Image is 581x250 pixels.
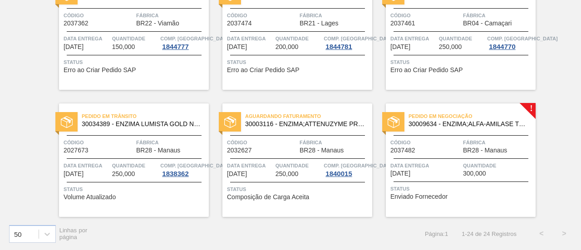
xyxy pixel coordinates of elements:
[300,20,339,27] span: BR21 - Lages
[227,11,297,20] span: Código
[82,121,202,127] span: 30034389 - ENZIMA LUMISTA GOLD NOVONESIS 25KG
[439,44,462,50] span: 250,000
[439,34,485,43] span: Quantidade
[136,11,207,20] span: Fábrica
[227,67,300,74] span: Erro ao Criar Pedido SAP
[64,147,89,154] span: 2027673
[64,171,84,177] span: 28/10/2025
[224,116,236,128] img: status
[160,161,207,177] a: Comp. [GEOGRAPHIC_DATA]1838362
[390,34,437,43] span: Data entrega
[463,161,533,170] span: Quantidade
[390,161,461,170] span: Data entrega
[64,138,134,147] span: Código
[136,138,207,147] span: Fábrica
[388,116,399,128] img: status
[409,112,536,121] span: Pedido em Negociação
[390,20,415,27] span: 2037461
[276,161,322,170] span: Quantidade
[463,138,533,147] span: Fábrica
[160,34,231,43] span: Comp. Carga
[390,11,461,20] span: Código
[14,230,22,238] div: 50
[61,116,73,128] img: status
[112,171,135,177] span: 250,000
[227,44,247,50] span: 13/10/2025
[245,112,372,121] span: Aguardando Faturamento
[462,230,517,237] span: 1 - 24 de 24 Registros
[463,11,533,20] span: Fábrica
[64,161,110,170] span: Data entrega
[227,147,252,154] span: 2032627
[300,147,344,154] span: BR28 - Manaus
[64,34,110,43] span: Data entrega
[64,67,136,74] span: Erro ao Criar Pedido SAP
[227,171,247,177] span: 30/10/2025
[160,161,231,170] span: Comp. Carga
[390,193,448,200] span: Enviado Fornecedor
[112,161,158,170] span: Quantidade
[227,34,273,43] span: Data entrega
[530,222,553,245] button: <
[59,227,88,240] span: Linhas por página
[390,138,461,147] span: Código
[390,58,533,67] span: Status
[463,147,507,154] span: BR28 - Manaus
[372,103,536,217] a: !statusPedido em Negociação30009634 - ENZIMA;ALFA-AMILASE TERMOESTÁVEL;TERMAMYCódigo2037482Fábric...
[64,194,116,201] span: Volume Atualizado
[227,185,370,194] span: Status
[227,138,297,147] span: Código
[276,44,299,50] span: 200,000
[324,161,394,170] span: Comp. Carga
[463,170,486,177] span: 300,000
[160,34,207,50] a: Comp. [GEOGRAPHIC_DATA]1844777
[64,20,89,27] span: 2037362
[487,34,557,43] span: Comp. Carga
[82,112,209,121] span: Pedido em Trânsito
[324,43,354,50] div: 1844781
[324,34,370,50] a: Comp. [GEOGRAPHIC_DATA]1844781
[487,34,533,50] a: Comp. [GEOGRAPHIC_DATA]1844770
[209,103,372,217] a: statusAguardando Faturamento30003116 - ENZIMA;ATTENUZYME PRO;NOVOZYMES;Código2032627FábricaBR28 -...
[425,230,448,237] span: Página : 1
[64,11,134,20] span: Código
[390,147,415,154] span: 2037482
[227,20,252,27] span: 2037474
[390,184,533,193] span: Status
[136,147,180,154] span: BR28 - Manaus
[64,44,84,50] span: 10/10/2025
[227,161,273,170] span: Data entrega
[227,194,309,201] span: Composição de Carga Aceita
[112,44,135,50] span: 150,000
[390,44,410,50] span: 17/10/2025
[45,103,209,217] a: statusPedido em Trânsito30034389 - ENZIMA LUMISTA GOLD NOVONESIS 25KGCódigo2027673FábricaBR28 - M...
[276,34,322,43] span: Quantidade
[160,43,190,50] div: 1844777
[245,121,365,127] span: 30003116 - ENZIMA;ATTENUZYME PRO;NOVOZYMES;
[160,170,190,177] div: 1838362
[300,138,370,147] span: Fábrica
[409,121,528,127] span: 30009634 - ENZIMA;ALFA-AMILASE TERMOESTÁVEL;TERMAMY
[227,58,370,67] span: Status
[324,170,354,177] div: 1840015
[300,11,370,20] span: Fábrica
[112,34,158,43] span: Quantidade
[463,20,512,27] span: BR04 - Camaçari
[390,170,410,177] span: 30/10/2025
[136,20,179,27] span: BR22 - Viamão
[487,43,517,50] div: 1844770
[64,185,207,194] span: Status
[324,161,370,177] a: Comp. [GEOGRAPHIC_DATA]1840015
[324,34,394,43] span: Comp. Carga
[276,171,299,177] span: 250,000
[64,58,207,67] span: Status
[553,222,576,245] button: >
[390,67,463,74] span: Erro ao Criar Pedido SAP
